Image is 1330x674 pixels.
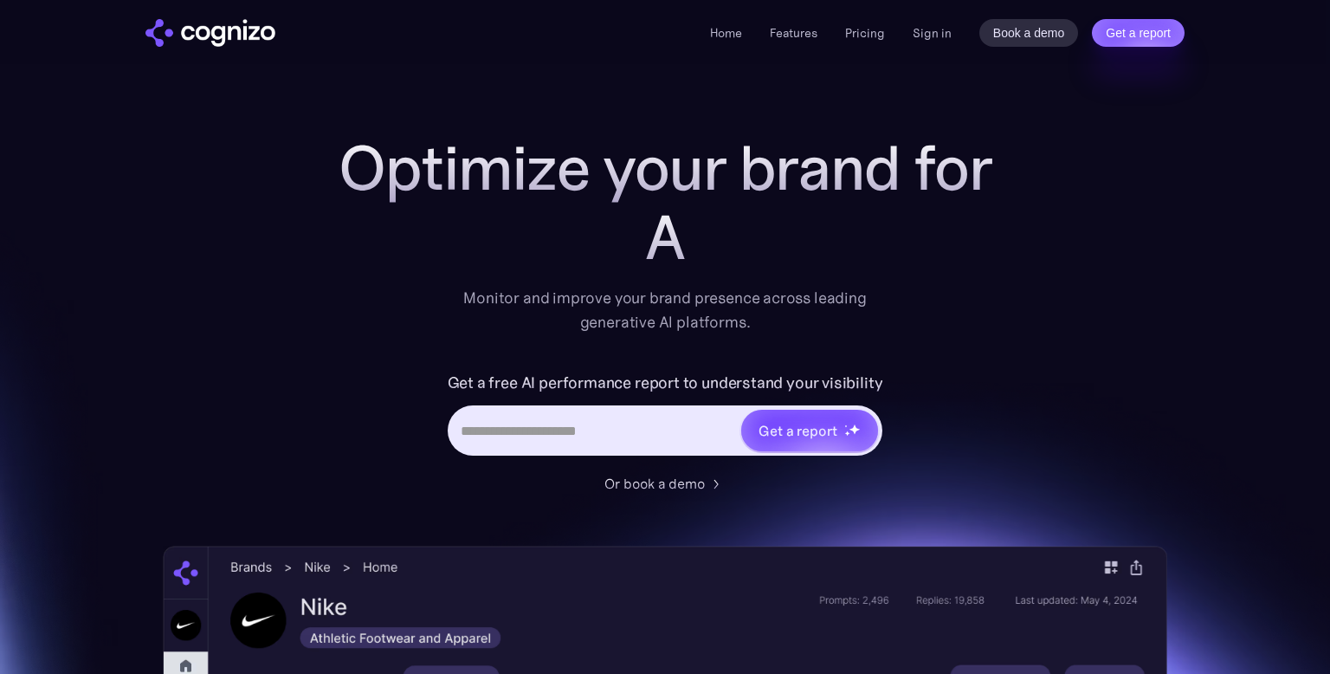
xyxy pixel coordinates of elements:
a: Features [770,25,817,41]
img: star [849,424,860,435]
div: Monitor and improve your brand presence across leading generative AI platforms. [452,286,878,334]
a: Home [710,25,742,41]
a: Get a reportstarstarstar [739,408,880,453]
a: Sign in [913,23,952,43]
div: Or book a demo [604,473,705,494]
h1: Optimize your brand for [319,133,1011,203]
img: cognizo logo [145,19,275,47]
label: Get a free AI performance report to understand your visibility [448,369,883,397]
div: A [319,203,1011,272]
a: Pricing [845,25,885,41]
form: Hero URL Input Form [448,369,883,464]
a: Get a report [1092,19,1185,47]
a: Book a demo [979,19,1079,47]
img: star [844,431,850,437]
img: star [844,424,847,427]
a: home [145,19,275,47]
div: Get a report [759,420,836,441]
a: Or book a demo [604,473,726,494]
